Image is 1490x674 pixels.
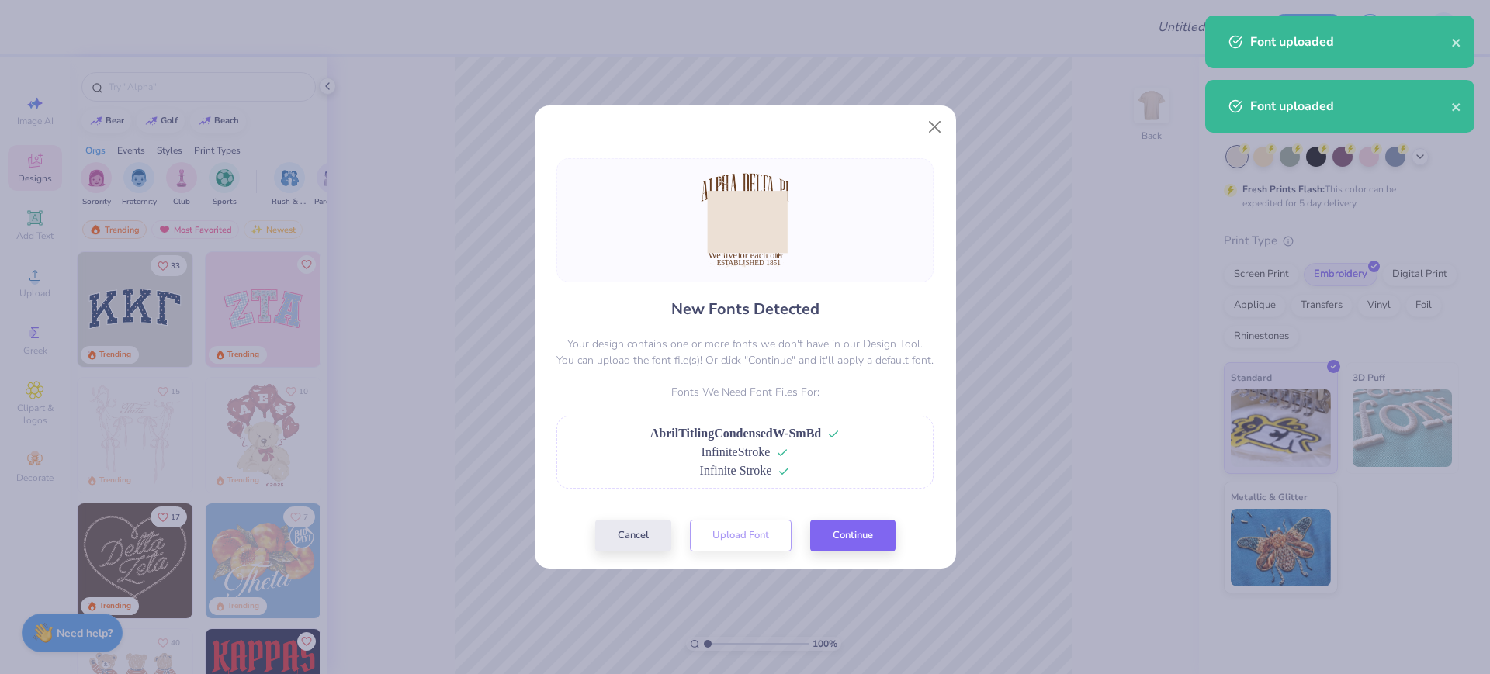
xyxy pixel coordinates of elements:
button: close [1451,33,1462,51]
div: Font uploaded [1250,33,1451,51]
span: AbrilTitlingCondensedW-SmBd [650,427,822,440]
p: Your design contains one or more fonts we don't have in our Design Tool. You can upload the font ... [556,336,934,368]
button: Close [920,112,949,142]
div: Font uploaded [1250,97,1451,116]
h4: New Fonts Detected [671,298,819,320]
span: InfiniteStroke [702,445,771,458]
button: close [1451,97,1462,116]
button: Cancel [595,520,671,551]
button: Continue [810,520,896,551]
span: Infinite Stroke [700,464,772,477]
p: Fonts We Need Font Files For: [556,384,934,400]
